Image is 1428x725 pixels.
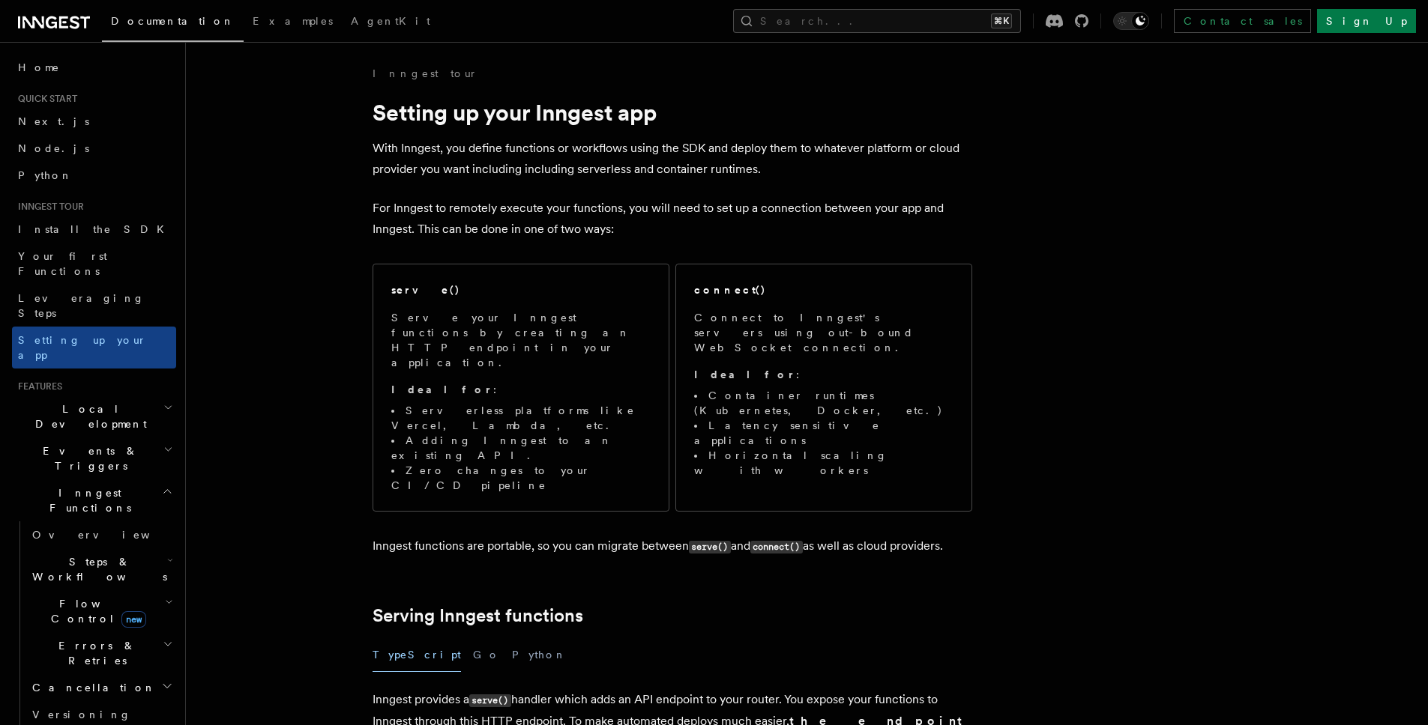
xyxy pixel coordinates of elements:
[26,590,176,632] button: Flow Controlnew
[253,15,333,27] span: Examples
[473,638,500,672] button: Go
[391,463,651,493] li: Zero changes to your CI/CD pipeline
[12,162,176,189] a: Python
[121,611,146,628] span: new
[12,201,84,213] span: Inngest tour
[373,638,461,672] button: TypeScript
[26,521,176,548] a: Overview
[469,694,511,707] code: serve()
[12,243,176,285] a: Your first Functions
[689,541,731,553] code: serve()
[111,15,235,27] span: Documentation
[391,433,651,463] li: Adding Inngest to an existing API.
[26,674,176,701] button: Cancellation
[12,327,176,368] a: Setting up your app
[694,310,953,355] p: Connect to Inngest's servers using out-bound WebSocket connection.
[18,142,89,154] span: Node.js
[1113,12,1149,30] button: Toggle dark mode
[512,638,567,672] button: Python
[102,4,244,42] a: Documentation
[391,382,651,397] p: :
[733,9,1021,33] button: Search...⌘K
[26,680,156,695] span: Cancellation
[26,548,176,590] button: Steps & Workflows
[694,418,953,448] li: Latency sensitive applications
[351,15,430,27] span: AgentKit
[18,334,147,361] span: Setting up your app
[342,4,439,40] a: AgentKit
[1317,9,1416,33] a: Sign Up
[694,367,953,382] p: :
[32,709,131,721] span: Versioning
[18,115,89,127] span: Next.js
[694,388,953,418] li: Container runtimes (Kubernetes, Docker, etc.)
[391,383,493,395] strong: Ideal for
[675,264,972,512] a: connect()Connect to Inngest's servers using out-bound WebSocket connection.Ideal for:Container ru...
[694,368,796,380] strong: Ideal for
[26,554,167,584] span: Steps & Workflows
[373,99,972,126] h1: Setting up your Inngest app
[373,198,972,240] p: For Inngest to remotely execute your functions, you will need to set up a connection between your...
[391,310,651,370] p: Serve your Inngest functions by creating an HTTP endpoint in your application.
[18,169,73,181] span: Python
[244,4,342,40] a: Examples
[391,403,651,433] li: Serverless platforms like Vercel, Lambda, etc.
[12,401,163,431] span: Local Development
[18,60,60,75] span: Home
[12,437,176,479] button: Events & Triggers
[12,93,77,105] span: Quick start
[26,632,176,674] button: Errors & Retries
[12,443,163,473] span: Events & Triggers
[12,135,176,162] a: Node.js
[26,638,163,668] span: Errors & Retries
[12,485,162,515] span: Inngest Functions
[12,380,62,392] span: Features
[12,216,176,243] a: Install the SDK
[18,292,145,319] span: Leveraging Steps
[373,536,972,557] p: Inngest functions are portable, so you can migrate between and as well as cloud providers.
[373,264,669,512] a: serve()Serve your Inngest functions by creating an HTTP endpoint in your application.Ideal for:Se...
[991,13,1012,28] kbd: ⌘K
[18,250,107,277] span: Your first Functions
[12,108,176,135] a: Next.js
[391,282,460,297] h2: serve()
[1174,9,1311,33] a: Contact sales
[12,479,176,521] button: Inngest Functions
[373,138,972,180] p: With Inngest, you define functions or workflows using the SDK and deploy them to whatever platfor...
[12,285,176,327] a: Leveraging Steps
[694,448,953,478] li: Horizontal scaling with workers
[373,66,477,81] a: Inngest tour
[18,223,173,235] span: Install the SDK
[12,395,176,437] button: Local Development
[26,596,165,626] span: Flow Control
[32,529,187,541] span: Overview
[12,54,176,81] a: Home
[373,605,583,626] a: Serving Inngest functions
[750,541,803,553] code: connect()
[694,282,766,297] h2: connect()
